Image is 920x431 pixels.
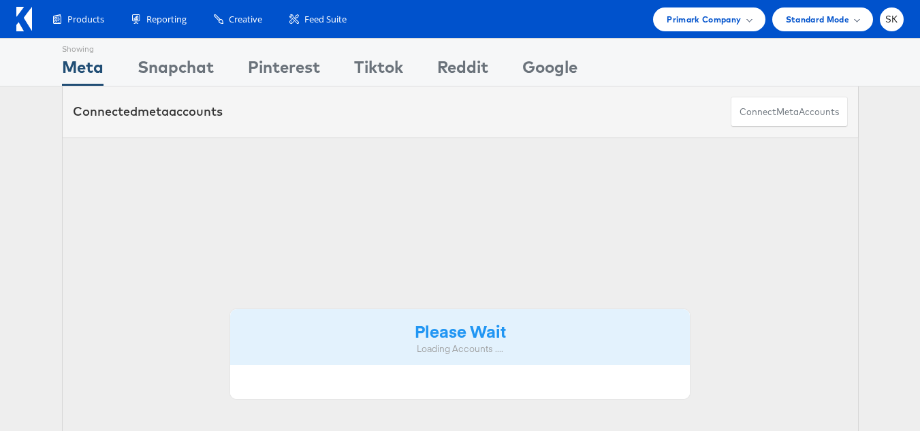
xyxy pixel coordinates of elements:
span: Creative [229,13,262,26]
span: Primark Company [667,12,741,27]
div: Tiktok [354,55,403,86]
span: Standard Mode [786,12,849,27]
div: Connected accounts [73,103,223,121]
span: Feed Suite [304,13,347,26]
span: meta [138,103,169,119]
div: Snapchat [138,55,214,86]
button: ConnectmetaAccounts [731,97,848,127]
span: meta [776,106,799,118]
span: Reporting [146,13,187,26]
div: Loading Accounts .... [240,342,680,355]
strong: Please Wait [415,319,506,342]
div: Showing [62,39,104,55]
div: Meta [62,55,104,86]
span: SK [885,15,898,24]
div: Reddit [437,55,488,86]
span: Products [67,13,104,26]
div: Google [522,55,577,86]
div: Pinterest [248,55,320,86]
